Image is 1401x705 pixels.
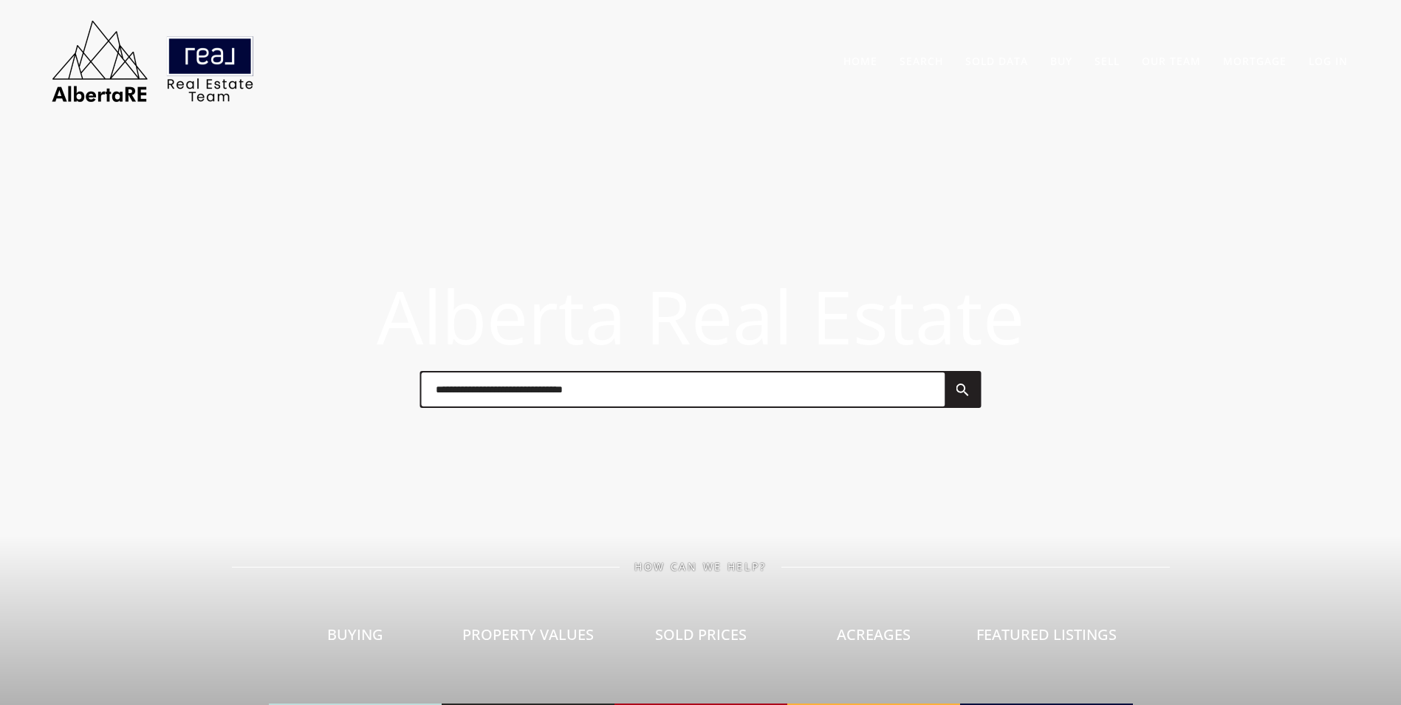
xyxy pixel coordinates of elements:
[1142,54,1201,68] a: Our Team
[655,624,747,644] span: Sold Prices
[269,573,442,705] a: Buying
[442,573,614,705] a: Property Values
[976,624,1117,644] span: Featured Listings
[965,54,1028,68] a: Sold Data
[1309,54,1348,68] a: Log In
[960,573,1133,705] a: Featured Listings
[327,624,383,644] span: Buying
[1095,54,1120,68] a: Sell
[614,573,787,705] a: Sold Prices
[42,15,264,107] img: AlbertaRE Real Estate Team | Real Broker
[837,624,911,644] span: Acreages
[843,54,877,68] a: Home
[787,573,960,705] a: Acreages
[1223,54,1287,68] a: Mortgage
[1050,54,1072,68] a: Buy
[462,624,594,644] span: Property Values
[900,54,943,68] a: Search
